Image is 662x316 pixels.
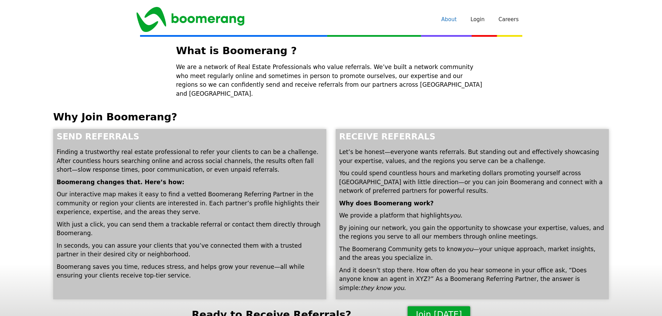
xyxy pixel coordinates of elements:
p: Let’s be honest—everyone wants referrals. But standing out and effectively showcasing your expert... [339,148,605,165]
p: We are a network of Real Estate Professionals who value referrals. We’ve built a network communit... [176,63,486,98]
em: you [450,212,460,219]
p: By joining our network, you gain the opportunity to showcase your expertise, values, and the regi... [339,224,605,241]
a: About [434,9,464,30]
em: you [462,246,473,253]
p: Finding a trustworthy real estate professional to refer your clients to can be a challenge. After... [57,148,323,174]
p: Boomerang saves you time, reduces stress, and helps grow your revenue—all while ensuring your cli... [57,263,323,280]
strong: Why does Boomerang work? [339,200,434,207]
h3: What is Boomerang ? [176,46,486,56]
p: You could spend countless hours and marketing dollars promoting yourself across [GEOGRAPHIC_DATA]... [339,169,605,196]
p: With just a click, you can send them a trackable referral or contact them directly through Boomer... [57,220,323,238]
em: they know you [361,284,404,291]
h4: Send Referrals [57,133,323,141]
img: Boomerang Realty Network [137,7,244,32]
p: And it doesn’t stop there. How often do you hear someone in your office ask, “Does anyone know an... [339,266,605,293]
nav: Primary [434,9,526,30]
h4: Receive Referrals [339,133,605,141]
p: In seconds, you can assure your clients that you’ve connected them with a trusted partner in thei... [57,241,323,259]
a: Login [464,9,491,30]
p: Our interactive map makes it easy to find a vetted Boomerang Referring Partner in the community o... [57,190,323,217]
h3: Why Join Boomerang? [53,112,609,122]
p: We provide a platform that highlights . [339,211,605,220]
strong: Boomerang changes that. Here’s how: [57,179,185,186]
a: Careers [492,9,526,30]
p: The Boomerang Community gets to know —your unique approach, market insights, and the areas you sp... [339,245,605,263]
